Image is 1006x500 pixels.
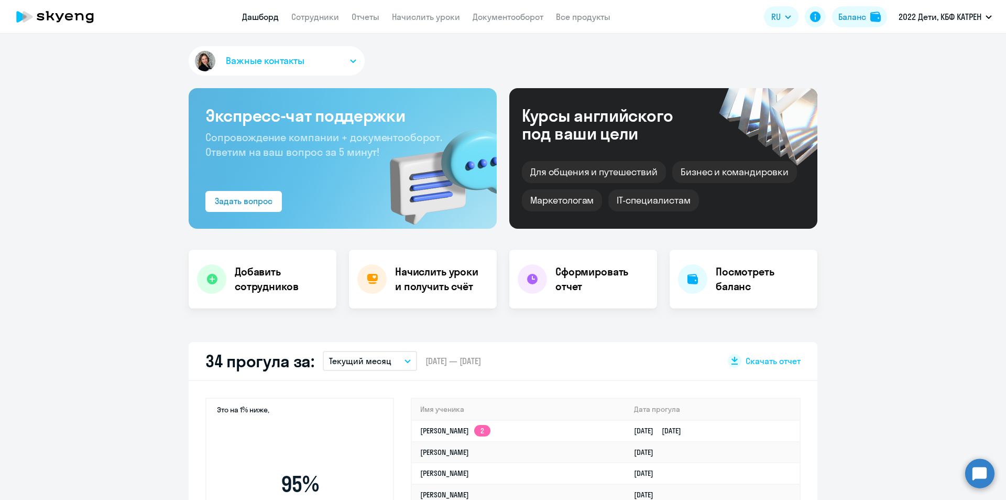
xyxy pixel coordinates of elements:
h2: 34 прогула за: [205,350,314,371]
th: Имя ученика [412,399,626,420]
p: Текущий месяц [329,355,391,367]
div: IT-специалистам [608,189,698,211]
th: Дата прогула [626,399,800,420]
a: [DATE] [634,448,662,457]
div: Баланс [838,10,866,23]
a: [DATE][DATE] [634,426,690,435]
div: Задать вопрос [215,195,272,207]
h4: Посмотреть баланс [716,264,809,294]
a: Дашборд [242,12,279,22]
button: Текущий месяц [323,351,417,371]
div: Бизнес и командировки [672,161,797,183]
span: Важные контакты [226,54,304,68]
span: [DATE] — [DATE] [425,355,481,367]
span: RU [771,10,781,23]
div: Курсы английского под ваши цели [522,107,701,142]
p: 2022 Дети, КБФ КАТРЕН [899,10,981,23]
a: Сотрудники [291,12,339,22]
div: Маркетологам [522,189,602,211]
a: Начислить уроки [392,12,460,22]
app-skyeng-badge: 2 [474,425,490,437]
button: RU [764,6,799,27]
img: avatar [193,49,217,73]
button: Задать вопрос [205,191,282,212]
button: Важные контакты [189,46,365,76]
button: Балансbalance [832,6,887,27]
h3: Экспресс-чат поддержки [205,105,480,126]
span: Это на 1% ниже, [217,405,269,418]
button: 2022 Дети, КБФ КАТРЕН [893,4,997,29]
a: [DATE] [634,469,662,478]
span: Скачать отчет [746,355,801,367]
span: Сопровождение компании + документооборот. Ответим на ваш вопрос за 5 минут! [205,131,442,158]
a: [PERSON_NAME] [420,469,469,478]
a: Отчеты [352,12,379,22]
a: Документооборот [473,12,543,22]
h4: Начислить уроки и получить счёт [395,264,486,294]
h4: Сформировать отчет [555,264,649,294]
a: [PERSON_NAME] [420,448,469,457]
a: Все продукты [556,12,610,22]
img: balance [870,12,881,22]
h4: Добавить сотрудников [235,264,328,294]
div: Для общения и путешествий [522,161,666,183]
a: [PERSON_NAME] [420,490,469,499]
img: bg-img [375,111,497,229]
a: [DATE] [634,490,662,499]
span: 95 % [239,472,360,497]
a: [PERSON_NAME]2 [420,426,490,435]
